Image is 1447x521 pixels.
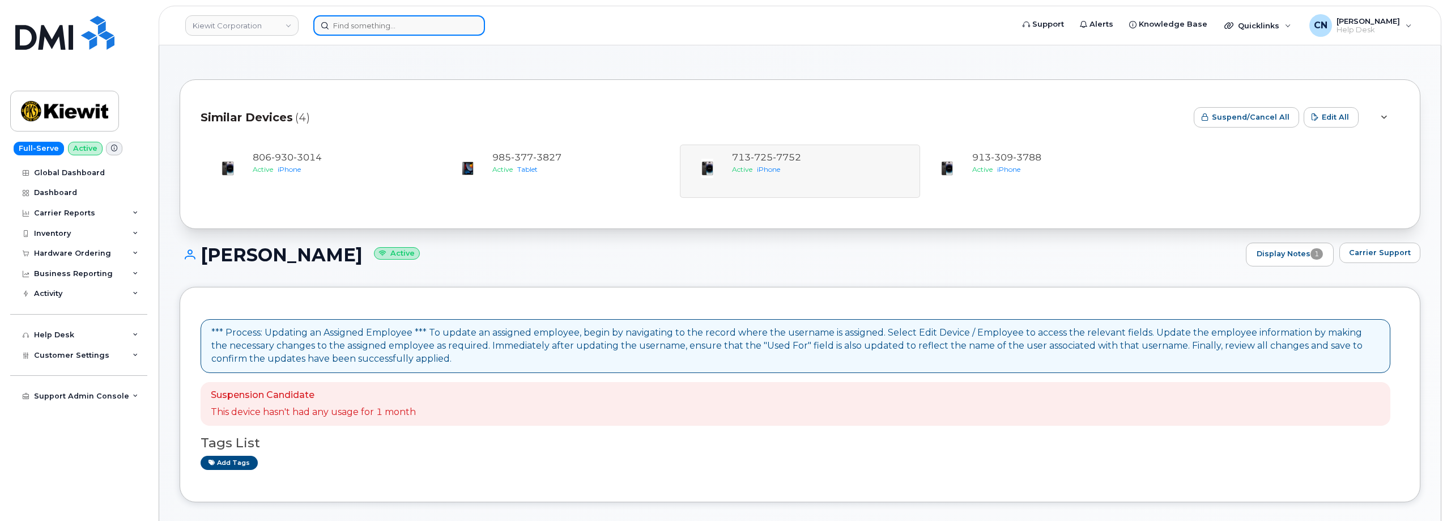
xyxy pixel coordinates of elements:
[1212,112,1289,122] span: Suspend/Cancel All
[293,152,322,163] span: 3014
[1013,152,1041,163] span: 3788
[1310,248,1323,260] span: 1
[997,165,1020,173] span: iPhone
[271,152,293,163] span: 930
[1349,247,1411,258] span: Carrier Support
[1322,112,1349,122] span: Edit All
[456,157,479,180] img: image20231002-3703462-17fd4bd.jpeg
[492,152,561,163] span: 985
[972,165,993,173] span: Active
[1194,107,1299,128] button: Suspend/Cancel All
[211,406,416,419] p: This device hasn't had any usage for 1 month
[253,165,273,173] span: Active
[1398,472,1439,512] iframe: Messenger Launcher
[201,109,293,126] span: Similar Devices
[211,327,1380,366] div: *** Process: Updating an Assigned Employee *** To update an assigned employee, begin by navigatin...
[972,152,1041,163] span: 913
[533,152,561,163] span: 3827
[927,151,1153,191] a: 9133093788ActiveiPhone
[511,152,533,163] span: 377
[207,151,433,191] a: 8069303014ActiveiPhone
[253,152,322,163] span: 806
[278,165,301,173] span: iPhone
[991,152,1013,163] span: 309
[201,456,258,470] a: Add tags
[374,247,420,260] small: Active
[447,151,673,191] a: 9853773827ActiveTablet
[517,165,538,173] span: Tablet
[1339,243,1420,263] button: Carrier Support
[180,245,1240,265] h1: [PERSON_NAME]
[936,157,959,180] img: image20231002-3703462-njx0qo.jpeg
[201,436,1399,450] h3: Tags List
[1246,243,1334,266] a: Display Notes1
[216,157,239,180] img: image20231002-3703462-njx0qo.jpeg
[492,165,513,173] span: Active
[211,389,416,402] p: Suspension Candidate
[295,109,310,126] span: (4)
[1304,107,1359,128] button: Edit All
